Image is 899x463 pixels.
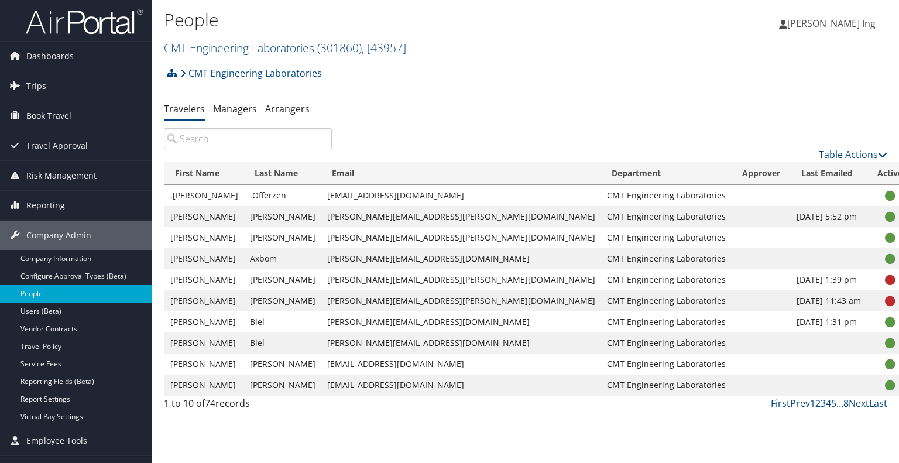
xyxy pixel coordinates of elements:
[164,269,244,290] td: [PERSON_NAME]
[601,248,732,269] td: CMT Engineering Laboratories
[164,354,244,375] td: [PERSON_NAME]
[601,162,732,185] th: Department: activate to sort column ascending
[164,396,332,416] div: 1 to 10 of records
[164,206,244,227] td: [PERSON_NAME]
[601,375,732,396] td: CMT Engineering Laboratories
[164,8,646,32] h1: People
[164,162,244,185] th: First Name: activate to sort column ascending
[317,40,362,56] span: ( 301860 )
[244,269,321,290] td: [PERSON_NAME]
[26,71,46,101] span: Trips
[362,40,406,56] span: , [ 43957 ]
[321,162,601,185] th: Email: activate to sort column ascending
[791,290,867,311] td: [DATE] 11:43 am
[732,162,791,185] th: Approver
[164,332,244,354] td: [PERSON_NAME]
[26,191,65,220] span: Reporting
[164,102,205,115] a: Travelers
[26,101,71,131] span: Book Travel
[849,397,869,410] a: Next
[164,248,244,269] td: [PERSON_NAME]
[321,269,601,290] td: [PERSON_NAME][EMAIL_ADDRESS][PERSON_NAME][DOMAIN_NAME]
[26,42,74,71] span: Dashboards
[601,311,732,332] td: CMT Engineering Laboratories
[815,397,821,410] a: 2
[244,290,321,311] td: [PERSON_NAME]
[601,206,732,227] td: CMT Engineering Laboratories
[244,206,321,227] td: [PERSON_NAME]
[321,206,601,227] td: [PERSON_NAME][EMAIL_ADDRESS][PERSON_NAME][DOMAIN_NAME]
[26,161,97,190] span: Risk Management
[601,332,732,354] td: CMT Engineering Laboratories
[164,311,244,332] td: [PERSON_NAME]
[321,290,601,311] td: [PERSON_NAME][EMAIL_ADDRESS][PERSON_NAME][DOMAIN_NAME]
[836,397,843,410] span: …
[244,332,321,354] td: Biel
[164,40,406,56] a: CMT Engineering Laboratories
[601,354,732,375] td: CMT Engineering Laboratories
[321,311,601,332] td: [PERSON_NAME][EMAIL_ADDRESS][DOMAIN_NAME]
[244,375,321,396] td: [PERSON_NAME]
[164,128,332,149] input: Search
[321,354,601,375] td: [EMAIL_ADDRESS][DOMAIN_NAME]
[321,248,601,269] td: [PERSON_NAME][EMAIL_ADDRESS][DOMAIN_NAME]
[601,290,732,311] td: CMT Engineering Laboratories
[244,162,321,185] th: Last Name: activate to sort column descending
[601,185,732,206] td: CMT Engineering Laboratories
[244,185,321,206] td: .Offerzen
[810,397,815,410] a: 1
[791,311,867,332] td: [DATE] 1:31 pm
[164,375,244,396] td: [PERSON_NAME]
[787,17,876,30] span: [PERSON_NAME] Ing
[826,397,831,410] a: 4
[791,206,867,227] td: [DATE] 5:52 pm
[821,397,826,410] a: 3
[244,311,321,332] td: Biel
[244,248,321,269] td: Axbom
[790,397,810,410] a: Prev
[321,332,601,354] td: [PERSON_NAME][EMAIL_ADDRESS][DOMAIN_NAME]
[244,227,321,248] td: [PERSON_NAME]
[321,375,601,396] td: [EMAIL_ADDRESS][DOMAIN_NAME]
[26,426,87,455] span: Employee Tools
[321,185,601,206] td: [EMAIL_ADDRESS][DOMAIN_NAME]
[26,8,143,35] img: airportal-logo.png
[26,131,88,160] span: Travel Approval
[265,102,310,115] a: Arrangers
[819,148,887,161] a: Table Actions
[180,61,322,85] a: CMT Engineering Laboratories
[791,162,867,185] th: Last Emailed: activate to sort column ascending
[321,227,601,248] td: [PERSON_NAME][EMAIL_ADDRESS][PERSON_NAME][DOMAIN_NAME]
[791,269,867,290] td: [DATE] 1:39 pm
[779,6,887,41] a: [PERSON_NAME] Ing
[601,227,732,248] td: CMT Engineering Laboratories
[26,221,91,250] span: Company Admin
[164,227,244,248] td: [PERSON_NAME]
[213,102,257,115] a: Managers
[843,397,849,410] a: 8
[831,397,836,410] a: 5
[771,397,790,410] a: First
[205,397,215,410] span: 74
[601,269,732,290] td: CMT Engineering Laboratories
[869,397,887,410] a: Last
[164,185,244,206] td: .[PERSON_NAME]
[244,354,321,375] td: [PERSON_NAME]
[164,290,244,311] td: [PERSON_NAME]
